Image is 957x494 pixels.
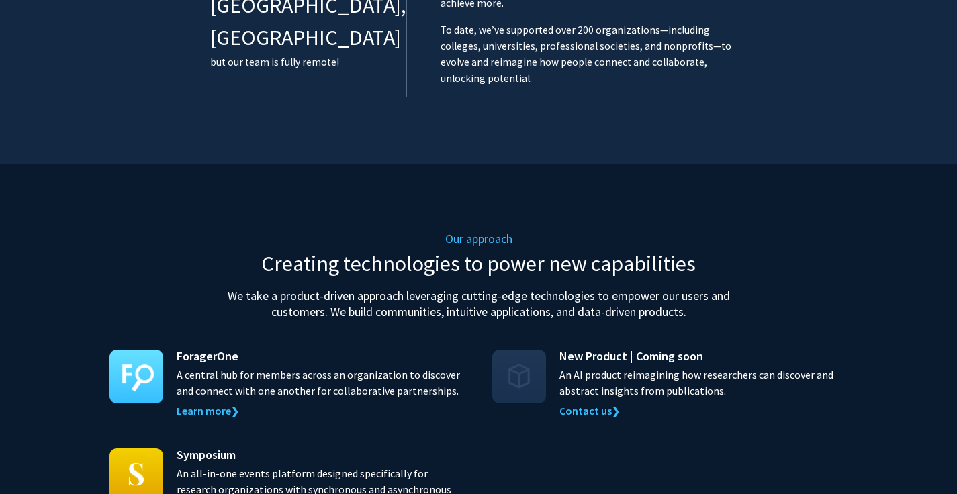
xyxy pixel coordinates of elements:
h2: Creating technologies to power new capabilities [210,251,747,277]
img: new_product_icon.png [492,350,546,403]
span: ForagerOne [177,347,238,365]
a: Opens in a new tab [559,404,620,417]
iframe: Chat [10,434,57,484]
h5: Our approach [210,232,747,246]
p: A central hub for members across an organization to discover and connect with one another for col... [177,366,465,399]
a: Opens in a new tab [177,404,239,417]
img: foragerone_product_icon.png [109,350,163,403]
p: To date, we’ve supported over 200 organizations—including colleges, universities, professional so... [441,22,747,87]
span: Symposium [177,446,236,464]
span: New Product | Coming soon [559,347,703,365]
p: An AI product reimagining how researchers can discover and abstract insights from publications. [559,366,848,399]
h5: We take a product-driven approach leveraging cutting-edge technologies to empower our users and c... [210,288,747,320]
span: ❯ [612,405,620,417]
span: ❯ [231,405,239,417]
span: but our team is fully remote! [210,56,339,68]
